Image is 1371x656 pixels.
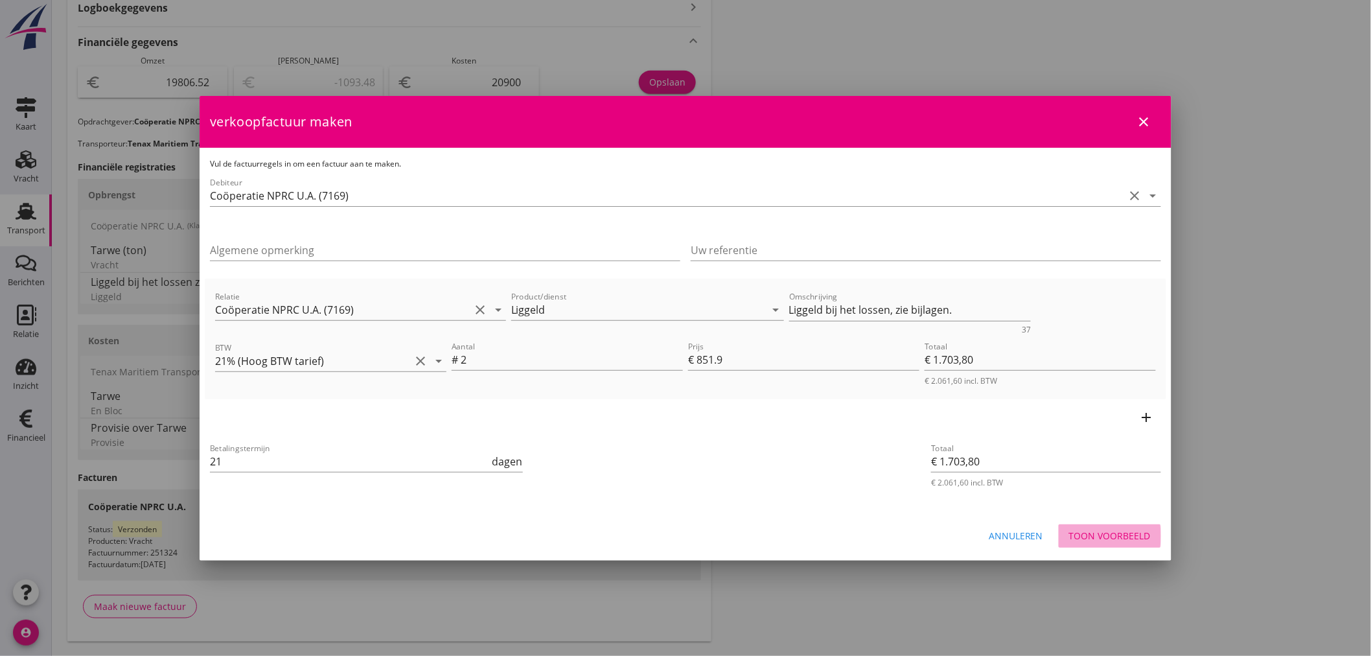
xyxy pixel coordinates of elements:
i: clear [472,302,488,318]
div: 37 [1022,326,1031,334]
input: Uw referentie [691,240,1161,261]
div: verkoopfactuur maken [200,96,1171,148]
input: Relatie [215,299,470,320]
button: Toon voorbeeld [1059,524,1161,548]
input: Aantal [461,349,683,370]
input: Betalingstermijn [210,451,490,472]
i: close [1136,114,1152,130]
div: # [452,352,461,368]
i: clear [1127,188,1143,204]
i: add [1139,410,1155,425]
input: Algemene opmerking [210,240,680,261]
button: Annuleren [978,524,1054,548]
div: € 2.061,60 incl. BTW [925,375,1156,386]
i: arrow_drop_down [768,302,784,318]
div: Annuleren [989,529,1043,543]
input: BTW [215,351,410,371]
div: € 2.061,60 incl. BTW [931,477,1161,488]
input: Product/dienst [511,299,766,320]
span: Vul de factuurregels in om een factuur aan te maken. [210,158,401,169]
div: Toon voorbeeld [1069,529,1151,543]
i: arrow_drop_down [1146,188,1161,204]
input: Prijs [697,349,919,370]
i: arrow_drop_down [431,353,446,369]
input: Totaal [931,451,1161,472]
input: Totaal [925,349,1156,370]
textarea: Omschrijving [789,299,1031,321]
i: clear [413,353,428,369]
div: € [688,352,697,368]
i: arrow_drop_down [490,302,506,318]
div: dagen [490,454,523,469]
input: Debiteur [210,185,1125,206]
